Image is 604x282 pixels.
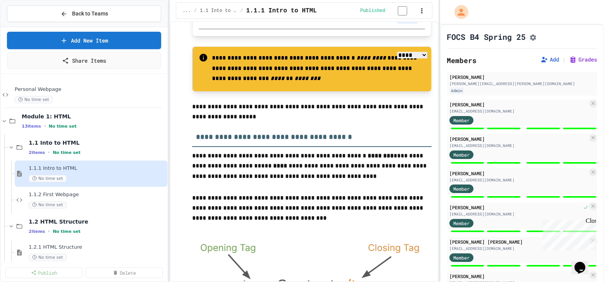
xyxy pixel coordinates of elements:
span: 1.2 HTML Structure [29,218,166,225]
a: Publish [5,267,83,278]
span: 13 items [22,124,41,129]
span: No time set [15,96,53,103]
input: publish toggle [389,6,416,15]
span: Back to Teams [72,10,108,18]
button: Grades [569,56,597,63]
span: No time set [53,229,81,234]
button: Add [540,56,559,63]
span: 1.1 Into to HTML [200,8,237,14]
div: [PERSON_NAME] [449,204,582,211]
div: [EMAIL_ADDRESS][DOMAIN_NAME] [449,246,588,251]
span: | [562,55,566,64]
span: Member [453,185,470,192]
div: [PERSON_NAME][EMAIL_ADDRESS][PERSON_NAME][DOMAIN_NAME] [449,81,595,87]
iframe: chat widget [571,251,596,274]
div: Admin [449,87,464,94]
div: [EMAIL_ADDRESS][DOMAIN_NAME] [449,211,588,217]
span: Module 1: HTML [22,113,166,120]
div: [EMAIL_ADDRESS][DOMAIN_NAME] [449,143,588,149]
div: My Account [446,3,470,21]
span: ... [182,8,191,14]
span: / [194,8,197,14]
button: Back to Teams [7,5,161,22]
div: [PERSON_NAME] [449,73,595,80]
span: No time set [29,201,67,209]
span: Personal Webpage [15,86,166,93]
span: 1.1.1 Intro to HTML [246,6,317,15]
span: 2 items [29,229,45,234]
div: [PERSON_NAME] [449,273,588,280]
a: Delete [86,267,163,278]
span: Member [453,117,470,124]
span: • [48,149,50,156]
div: Content is published and visible to students [360,6,416,15]
div: [EMAIL_ADDRESS][DOMAIN_NAME] [449,177,588,183]
span: No time set [29,175,67,182]
div: [EMAIL_ADDRESS][DOMAIN_NAME] [449,108,588,114]
button: Assignment Settings [529,32,537,41]
div: Chat with us now!Close [3,3,53,49]
div: [PERSON_NAME] [449,135,588,142]
a: Share Items [7,52,161,69]
span: No time set [29,254,67,261]
span: 2 items [29,150,45,155]
a: Add New Item [7,32,161,49]
span: 1.1.2 First Webpage [29,191,166,198]
h1: FOCS B4 Spring 25 [447,31,526,42]
span: Member [453,151,470,158]
span: • [48,228,50,234]
span: 1.1 Into to HTML [29,139,166,146]
h2: Members [447,55,477,66]
div: [PERSON_NAME] [449,170,588,177]
span: / [240,8,243,14]
div: [PERSON_NAME] [449,101,588,108]
span: 1.1.1 Intro to HTML [29,165,166,172]
span: Member [453,220,470,227]
iframe: chat widget [540,217,596,250]
span: No time set [49,124,77,129]
span: 1.2.1 HTML Structure [29,244,166,251]
span: Published [360,8,385,14]
span: • [44,123,46,129]
div: [PERSON_NAME] [PERSON_NAME] [449,238,588,245]
span: No time set [53,150,81,155]
span: Member [453,254,470,261]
